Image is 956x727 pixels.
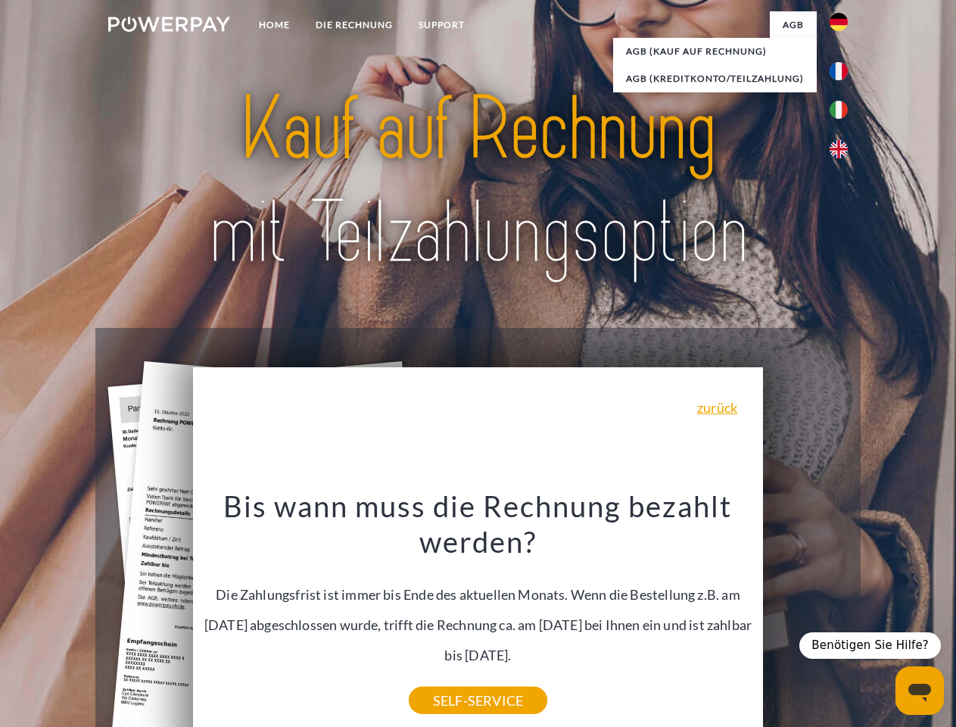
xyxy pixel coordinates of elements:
[830,13,848,31] img: de
[770,11,817,39] a: agb
[303,11,406,39] a: DIE RECHNUNG
[108,17,230,32] img: logo-powerpay-white.svg
[697,401,737,414] a: zurück
[613,65,817,92] a: AGB (Kreditkonto/Teilzahlung)
[830,101,848,119] img: it
[613,38,817,65] a: AGB (Kauf auf Rechnung)
[145,73,811,290] img: title-powerpay_de.svg
[202,488,755,700] div: Die Zahlungsfrist ist immer bis Ende des aktuellen Monats. Wenn die Bestellung z.B. am [DATE] abg...
[830,140,848,158] img: en
[406,11,478,39] a: SUPPORT
[830,62,848,80] img: fr
[409,687,547,714] a: SELF-SERVICE
[895,666,944,715] iframe: Schaltfläche zum Öffnen des Messaging-Fensters; Konversation läuft
[799,632,941,659] div: Benötigen Sie Hilfe?
[202,488,755,560] h3: Bis wann muss die Rechnung bezahlt werden?
[246,11,303,39] a: Home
